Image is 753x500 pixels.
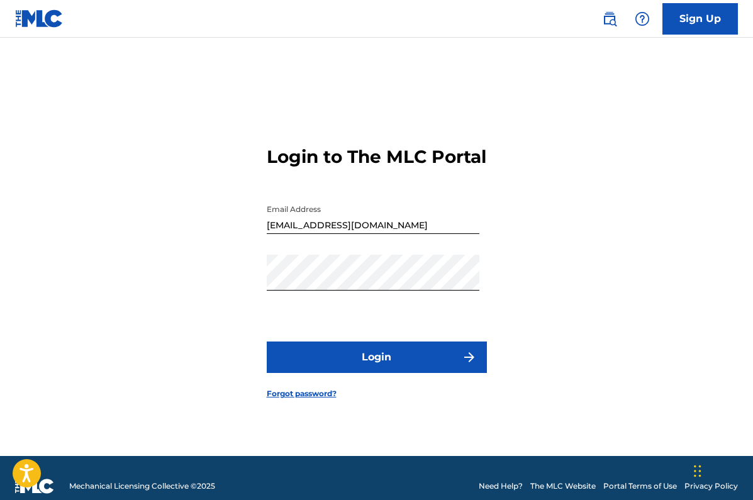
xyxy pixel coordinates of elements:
[684,481,738,492] a: Privacy Policy
[635,11,650,26] img: help
[267,342,487,373] button: Login
[69,481,215,492] span: Mechanical Licensing Collective © 2025
[630,6,655,31] div: Help
[462,350,477,365] img: f7272a7cc735f4ea7f67.svg
[694,452,701,490] div: Drag
[530,481,596,492] a: The MLC Website
[690,440,753,500] iframe: Chat Widget
[267,388,337,399] a: Forgot password?
[602,11,617,26] img: search
[267,146,486,168] h3: Login to The MLC Portal
[15,9,64,28] img: MLC Logo
[15,479,54,494] img: logo
[662,3,738,35] a: Sign Up
[603,481,677,492] a: Portal Terms of Use
[597,6,622,31] a: Public Search
[479,481,523,492] a: Need Help?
